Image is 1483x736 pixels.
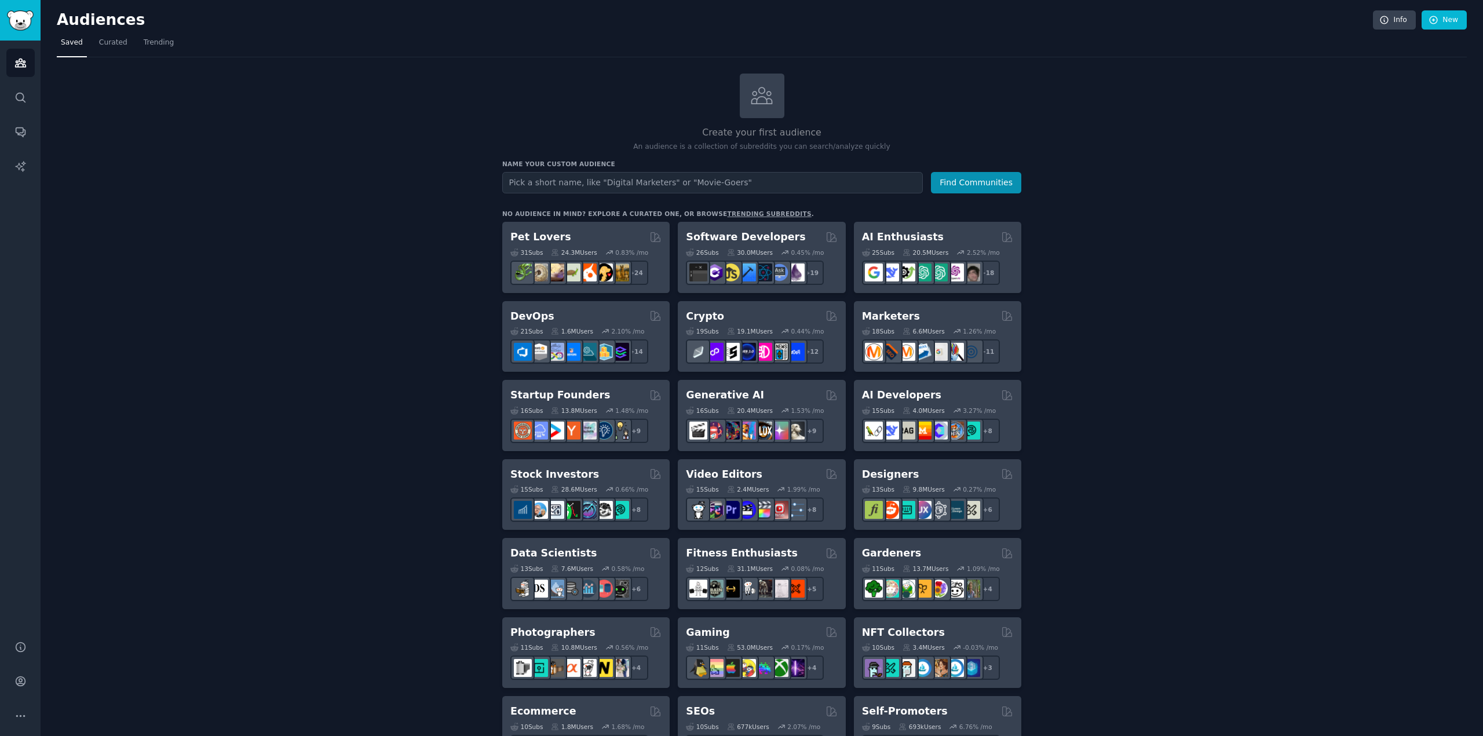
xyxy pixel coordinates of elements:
img: dogbreed [611,263,629,281]
div: 53.0M Users [727,643,773,651]
div: 0.17 % /mo [791,643,824,651]
h2: Fitness Enthusiasts [686,546,798,561]
img: aws_cdk [595,343,613,361]
div: 26 Sub s [686,248,718,257]
img: GardenersWorld [962,580,980,598]
img: CryptoArt [930,659,948,677]
img: llmops [946,422,964,440]
div: 9.8M Users [903,485,945,493]
img: Entrepreneurship [595,422,613,440]
img: PlatformEngineers [611,343,629,361]
img: datascience [530,580,548,598]
img: datasets [595,580,613,598]
img: AskMarketing [897,343,915,361]
div: No audience in mind? Explore a curated one, or browse . [502,210,814,218]
img: postproduction [787,501,805,519]
div: 1.26 % /mo [963,327,996,335]
img: CryptoNews [770,343,788,361]
h2: Stock Investors [510,467,599,482]
h2: Photographers [510,625,596,640]
div: 0.27 % /mo [963,485,996,493]
div: + 9 [799,419,824,443]
p: An audience is a collection of subreddits you can search/analyze quickly [502,142,1021,152]
div: + 8 [976,419,1000,443]
div: 18 Sub s [862,327,894,335]
div: + 8 [799,497,824,522]
div: 13 Sub s [862,485,894,493]
div: + 6 [624,577,648,601]
img: PetAdvice [595,263,613,281]
img: sdforall [738,422,756,440]
img: indiehackers [579,422,597,440]
img: SonyAlpha [562,659,580,677]
div: 31 Sub s [510,248,543,257]
img: WeddingPhotography [611,659,629,677]
img: googleads [930,343,948,361]
div: 25 Sub s [862,248,894,257]
img: NFTMarketplace [881,659,899,677]
img: fitness30plus [754,580,772,598]
img: elixir [787,263,805,281]
img: workout [722,580,740,598]
img: GamerPals [738,659,756,677]
div: + 3 [976,656,1000,680]
div: 15 Sub s [686,485,718,493]
img: flowers [930,580,948,598]
img: FluxAI [754,422,772,440]
div: 13.7M Users [903,565,948,573]
img: csharp [706,263,724,281]
img: canon [579,659,597,677]
img: dataengineering [562,580,580,598]
img: aivideo [689,422,707,440]
h2: Crypto [686,309,724,324]
div: 19 Sub s [686,327,718,335]
img: ArtificalIntelligence [962,263,980,281]
img: ethstaker [722,343,740,361]
div: 0.83 % /mo [615,248,648,257]
div: 12 Sub s [686,565,718,573]
img: UrbanGardening [946,580,964,598]
img: logodesign [881,501,899,519]
a: Saved [57,34,87,57]
div: + 14 [624,339,648,364]
img: DreamBooth [787,422,805,440]
img: NFTExchange [865,659,883,677]
div: 1.99 % /mo [787,485,820,493]
h2: Software Developers [686,230,805,244]
div: 19.1M Users [727,327,773,335]
img: physicaltherapy [770,580,788,598]
img: personaltraining [787,580,805,598]
a: Trending [140,34,178,57]
img: LangChain [865,422,883,440]
div: 4.0M Users [903,407,945,415]
img: weightroom [738,580,756,598]
div: + 8 [624,497,648,522]
div: 20.4M Users [727,407,773,415]
img: herpetology [514,263,532,281]
img: azuredevops [514,343,532,361]
h2: Designers [862,467,919,482]
div: 10 Sub s [510,723,543,731]
img: web3 [738,343,756,361]
img: DeepSeek [881,263,899,281]
img: analytics [579,580,597,598]
img: Docker_DevOps [546,343,564,361]
img: GardeningUK [914,580,932,598]
div: + 24 [624,261,648,285]
img: DevOpsLinks [562,343,580,361]
h2: Ecommerce [510,704,576,719]
div: 21 Sub s [510,327,543,335]
div: 6.76 % /mo [959,723,992,731]
div: 15 Sub s [510,485,543,493]
div: 11 Sub s [510,643,543,651]
h2: Pet Lovers [510,230,571,244]
div: 11 Sub s [862,565,894,573]
h2: Self-Promoters [862,704,948,719]
img: MistralAI [914,422,932,440]
div: 1.09 % /mo [967,565,1000,573]
a: New [1422,10,1467,30]
h2: Gardeners [862,546,922,561]
img: GymMotivation [706,580,724,598]
div: 1.6M Users [551,327,593,335]
div: + 12 [799,339,824,364]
